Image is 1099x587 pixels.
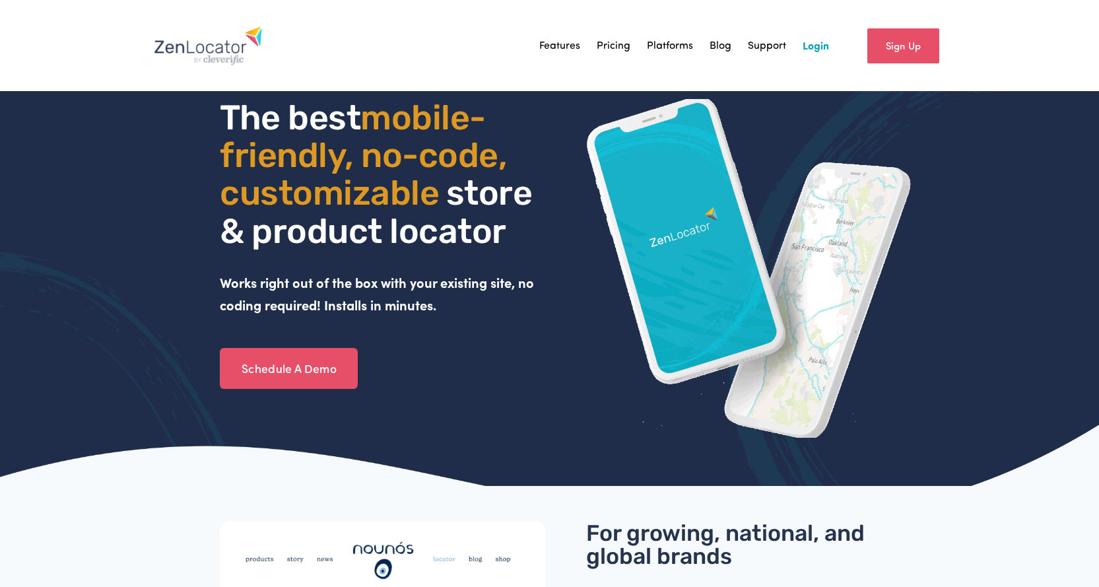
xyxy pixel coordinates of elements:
[647,36,693,55] a: Platforms
[220,273,537,314] strong: Works right out of the box with your existing site, no coding required! Installs in minutes.
[539,36,580,55] a: Features
[154,26,263,65] img: Zenlocator
[597,36,630,55] a: Pricing
[220,172,539,251] span: store & product locator
[220,348,358,389] a: Schedule A Demo
[220,97,514,213] span: mobile- friendly, no-code, customizable
[803,36,829,55] a: Login
[867,28,939,63] a: Sign Up
[220,97,360,138] span: The best
[586,520,870,570] span: For growing, national, and global brands
[586,99,912,438] img: ZenLocator phone mockup gif
[748,36,786,55] a: Support
[710,36,731,55] a: Blog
